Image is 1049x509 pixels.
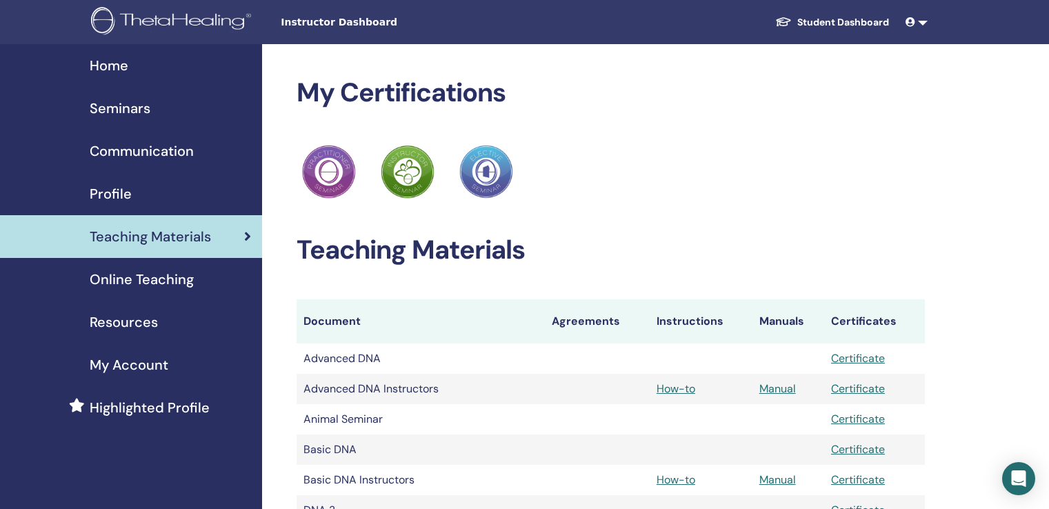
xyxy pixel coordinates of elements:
span: Home [90,55,128,76]
th: Instructions [650,299,752,343]
td: Basic DNA Instructors [297,465,545,495]
span: Communication [90,141,194,161]
span: My Account [90,355,168,375]
a: Manual [759,381,796,396]
a: Student Dashboard [764,10,900,35]
div: Open Intercom Messenger [1002,462,1035,495]
span: Highlighted Profile [90,397,210,418]
img: logo.png [91,7,256,38]
th: Document [297,299,545,343]
span: Seminars [90,98,150,119]
a: Certificate [831,472,885,487]
a: Manual [759,472,796,487]
span: Instructor Dashboard [281,15,488,30]
h2: My Certifications [297,77,925,109]
td: Animal Seminar [297,404,545,435]
td: Basic DNA [297,435,545,465]
span: Resources [90,312,158,332]
td: Advanced DNA [297,343,545,374]
th: Manuals [752,299,824,343]
a: Certificate [831,351,885,366]
a: Certificate [831,412,885,426]
a: Certificate [831,381,885,396]
img: Practitioner [381,145,434,199]
span: Teaching Materials [90,226,211,247]
a: How-to [657,381,695,396]
span: Online Teaching [90,269,194,290]
h2: Teaching Materials [297,234,925,266]
span: Profile [90,183,132,204]
img: graduation-cap-white.svg [775,16,792,28]
img: Practitioner [459,145,513,199]
th: Certificates [824,299,925,343]
a: Certificate [831,442,885,457]
img: Practitioner [302,145,356,199]
a: How-to [657,472,695,487]
td: Advanced DNA Instructors [297,374,545,404]
th: Agreements [545,299,650,343]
